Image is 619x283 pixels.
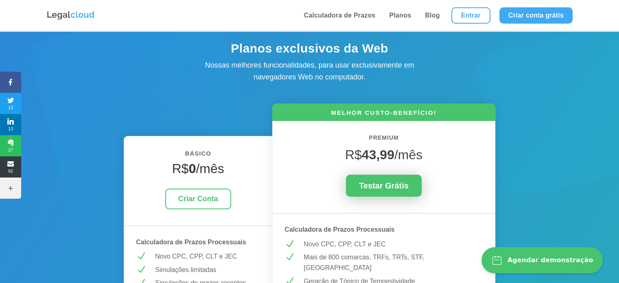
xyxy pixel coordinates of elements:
[284,239,295,249] span: N
[136,161,260,180] h4: R$ /mês
[284,252,295,262] span: N
[165,189,231,209] a: Criar Conta
[188,59,432,83] div: Nossas melhores funcionalidades, para usar exclusivamente em navegadores Web no computador.
[136,239,246,246] strong: Calculadora de Prazos Processuais
[499,7,573,24] a: Criar conta grátis
[362,147,394,162] strong: 43,99
[304,252,483,273] p: Mais de 800 comarcas, TRFs, TRTs, STF, [GEOGRAPHIC_DATA]
[304,239,483,250] p: Novo CPC, CPP, CLT e JEC
[136,148,260,163] h6: BÁSICO
[345,147,422,162] span: R$ /mês
[136,251,146,261] span: N
[189,161,196,176] strong: 0
[167,41,452,60] h4: Planos exclusivos da Web
[451,7,490,24] a: Entrar
[284,226,394,233] strong: Calculadora de Prazos Processuais
[46,10,95,21] img: Logo da Legalcloud
[272,108,495,121] h6: MELHOR CUSTO-BENEFÍCIO!
[155,265,260,275] p: Simulações limitadas
[346,175,422,197] a: Testar Grátis
[284,133,483,147] h6: PREMIUM
[136,265,146,275] span: N
[155,251,260,262] p: Novo CPC, CPP, CLT e JEC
